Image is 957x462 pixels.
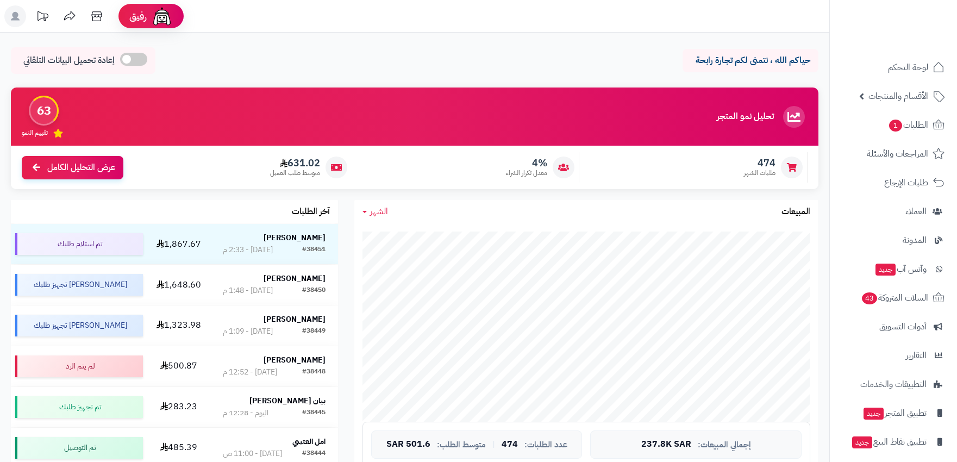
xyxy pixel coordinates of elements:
[264,273,326,284] strong: [PERSON_NAME]
[15,355,143,377] div: لم يتم الرد
[302,448,326,459] div: #38444
[264,314,326,325] strong: [PERSON_NAME]
[868,89,928,104] span: الأقسام والمنتجات
[836,314,950,340] a: أدوات التسويق
[905,204,927,219] span: العملاء
[836,170,950,196] a: طلبات الإرجاع
[836,141,950,167] a: المراجعات والأسئلة
[15,274,143,296] div: [PERSON_NAME] تجهيز طلبك
[836,429,950,455] a: تطبيق نقاط البيعجديد
[867,146,928,161] span: المراجعات والأسئلة
[22,156,123,179] a: عرض التحليل الكامل
[264,232,326,244] strong: [PERSON_NAME]
[223,408,268,419] div: اليوم - 12:28 م
[23,54,115,67] span: إعادة تحميل البيانات التلقائي
[292,436,326,447] strong: امل العتيبي
[270,157,320,169] span: 631.02
[744,168,775,178] span: طلبات الشهر
[851,434,927,449] span: تطبيق نقاط البيع
[889,120,902,132] span: 1
[223,367,277,378] div: [DATE] - 12:52 م
[362,205,388,218] a: الشهر
[836,400,950,426] a: تطبيق المتجرجديد
[906,348,927,363] span: التقارير
[875,264,896,276] span: جديد
[22,128,48,138] span: تقييم النمو
[223,285,273,296] div: [DATE] - 1:48 م
[147,346,210,386] td: 500.87
[641,440,691,449] span: 237.8K SAR
[506,168,547,178] span: معدل تكرار الشراء
[862,405,927,421] span: تطبيق المتجر
[836,227,950,253] a: المدونة
[524,440,567,449] span: عدد الطلبات:
[852,436,872,448] span: جديد
[302,285,326,296] div: #38450
[302,326,326,337] div: #38449
[874,261,927,277] span: وآتس آب
[15,315,143,336] div: [PERSON_NAME] تجهيز طلبك
[879,319,927,334] span: أدوات التسويق
[270,168,320,178] span: متوسط طلب العميل
[47,161,115,174] span: عرض التحليل الكامل
[698,440,751,449] span: إجمالي المبيعات:
[691,54,810,67] p: حياكم الله ، نتمنى لكم تجارة رابحة
[386,440,430,449] span: 501.6 SAR
[147,265,210,305] td: 1,648.60
[264,354,326,366] strong: [PERSON_NAME]
[147,305,210,346] td: 1,323.98
[836,342,950,369] a: التقارير
[502,440,518,449] span: 474
[292,207,330,217] h3: آخر الطلبات
[302,367,326,378] div: #38448
[861,290,928,305] span: السلات المتروكة
[717,112,774,122] h3: تحليل نمو المتجر
[223,245,273,255] div: [DATE] - 2:33 م
[249,395,326,407] strong: بيان [PERSON_NAME]
[437,440,486,449] span: متوسط الطلب:
[862,292,877,304] span: 43
[147,224,210,264] td: 1,867.67
[836,256,950,282] a: وآتس آبجديد
[506,157,547,169] span: 4%
[15,396,143,418] div: تم تجهيز طلبك
[888,117,928,133] span: الطلبات
[29,5,56,30] a: تحديثات المنصة
[836,371,950,397] a: التطبيقات والخدمات
[370,205,388,218] span: الشهر
[744,157,775,169] span: 474
[15,233,143,255] div: تم استلام طلبك
[836,285,950,311] a: السلات المتروكة43
[302,245,326,255] div: #38451
[223,448,282,459] div: [DATE] - 11:00 ص
[151,5,173,27] img: ai-face.png
[884,175,928,190] span: طلبات الإرجاع
[860,377,927,392] span: التطبيقات والخدمات
[903,233,927,248] span: المدونة
[15,437,143,459] div: تم التوصيل
[781,207,810,217] h3: المبيعات
[836,112,950,138] a: الطلبات1
[864,408,884,420] span: جديد
[836,54,950,80] a: لوحة التحكم
[147,387,210,427] td: 283.23
[129,10,147,23] span: رفيق
[492,440,495,448] span: |
[836,198,950,224] a: العملاء
[223,326,273,337] div: [DATE] - 1:09 م
[888,60,928,75] span: لوحة التحكم
[302,408,326,419] div: #38445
